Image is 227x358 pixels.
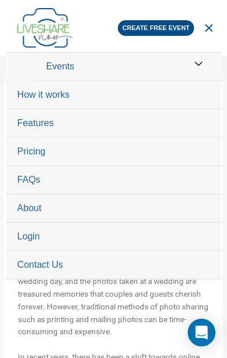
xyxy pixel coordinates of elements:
a: Contact Us [6,251,221,279]
a: How it works [6,81,221,109]
img: Group 14 | Live Photo Slideshow for Events | Create Free Events Album for Any Occasion [17,8,73,48]
a: FAQs [6,166,221,194]
a: Features [6,109,221,138]
a: CREATE FREE EVENT [118,20,195,36]
div: Open Intercom Messenger [188,319,215,346]
a: Login [6,223,221,251]
a: Pricing [6,138,221,166]
p: Wedding photography is an essential part of any wedding day, and the photos taken at a wedding ar... [18,263,209,338]
a: Events [35,53,221,81]
a: About [6,194,221,223]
